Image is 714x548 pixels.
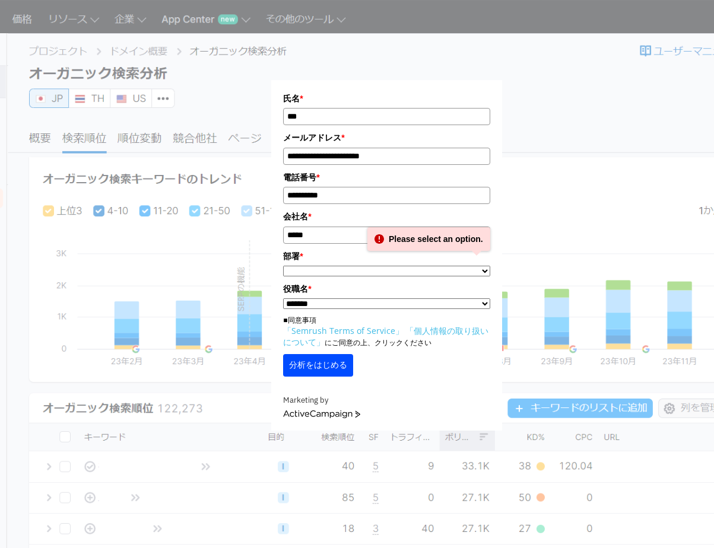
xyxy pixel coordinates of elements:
a: 「個人情報の取り扱いについて」 [283,325,488,348]
iframe: Help widget launcher [608,502,701,535]
button: 分析をはじめる [283,354,353,377]
label: メールアドレス [283,131,490,144]
p: ■同意事項 にご同意の上、クリックください [283,315,490,348]
label: 会社名 [283,210,490,223]
div: Marketing by [283,394,490,407]
div: Please select an option. [367,227,490,251]
label: 氏名 [283,92,490,105]
label: 部署 [283,250,490,263]
label: 電話番号 [283,171,490,184]
label: 役職名 [283,282,490,295]
a: 「Semrush Terms of Service」 [283,325,404,336]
